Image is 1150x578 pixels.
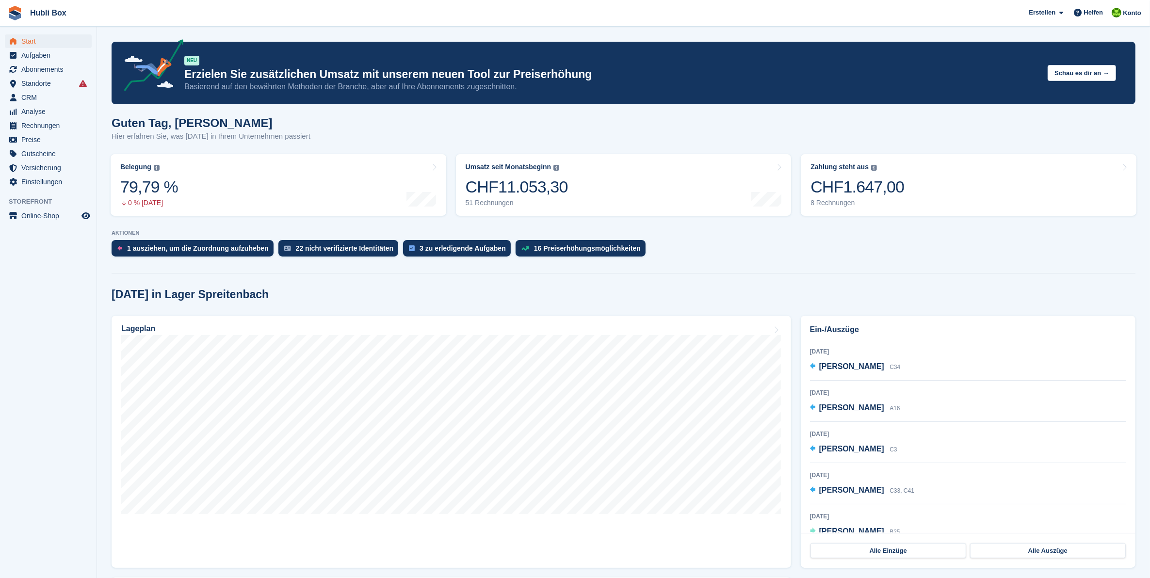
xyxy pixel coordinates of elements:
[1084,8,1103,17] span: Helfen
[120,199,178,207] div: 0 % [DATE]
[21,147,80,161] span: Gutscheine
[890,364,900,370] span: C34
[120,163,151,171] div: Belegung
[810,543,966,559] a: Alle Einzüge
[278,240,404,261] a: 22 nicht verifizierte Identitäten
[117,245,122,251] img: move_outs_to_deallocate_icon-f764333ba52eb49d3ac5e1228854f67142a1ed5810a6f6cc68b1a99e826820c5.svg
[21,161,80,175] span: Versicherung
[111,154,446,216] a: Belegung 79,79 % 0 % [DATE]
[121,324,155,333] h2: Lageplan
[5,161,92,175] a: menu
[970,543,1126,559] a: Alle Auszüge
[819,403,884,412] span: [PERSON_NAME]
[21,77,80,90] span: Standorte
[810,361,901,373] a: [PERSON_NAME] C34
[516,240,650,261] a: 16 Preiserhöhungsmöglichkeiten
[184,81,1040,92] p: Basierend auf den bewährten Methoden der Branche, aber auf Ihre Abonnements zugeschnitten.
[409,245,415,251] img: task-75834270c22a3079a89374b754ae025e5fb1db73e45f91037f5363f120a921f8.svg
[5,105,92,118] a: menu
[819,527,884,535] span: [PERSON_NAME]
[810,163,869,171] div: Zahlung steht aus
[801,154,1136,216] a: Zahlung steht aus CHF1.647,00 8 Rechnungen
[810,347,1126,356] div: [DATE]
[810,484,914,497] a: [PERSON_NAME] C33, C41
[466,199,568,207] div: 51 Rechnungen
[810,430,1126,438] div: [DATE]
[5,209,92,223] a: Speisekarte
[79,80,87,87] i: Es sind Fehler bei der Synchronisierung von Smart-Einträgen aufgetreten
[810,199,904,207] div: 8 Rechnungen
[890,529,900,535] span: B25
[112,316,791,568] a: Lageplan
[127,244,269,252] div: 1 ausziehen, um die Zuordnung aufzuheben
[21,119,80,132] span: Rechnungen
[21,105,80,118] span: Analyse
[456,154,792,216] a: Umsatz seit Monatsbeginn CHF11.053,30 51 Rechnungen
[116,39,184,95] img: price-adjustments-announcement-icon-8257ccfd72463d97f412b2fc003d46551f7dbcb40ab6d574587a9cd5c0d94...
[80,210,92,222] a: Vorschau-Shop
[21,209,80,223] span: Online-Shop
[21,133,80,146] span: Preise
[112,131,310,142] p: Hier erfahren Sie, was [DATE] in Ihrem Unternehmen passiert
[21,63,80,76] span: Abonnements
[284,245,291,251] img: verify_identity-adf6edd0f0f0b5bbfe63781bf79b02c33cf7c696d77639b501bdc392416b5a36.svg
[184,67,1040,81] p: Erzielen Sie zusätzlichen Umsatz mit unserem neuen Tool zur Preiserhöhung
[810,388,1126,397] div: [DATE]
[890,487,914,494] span: C33, C41
[5,91,92,104] a: menu
[810,512,1126,521] div: [DATE]
[1123,8,1141,18] span: Konto
[810,526,900,538] a: [PERSON_NAME] B25
[21,48,80,62] span: Aufgaben
[810,443,897,456] a: [PERSON_NAME] C3
[890,405,900,412] span: A16
[5,133,92,146] a: menu
[890,446,897,453] span: C3
[810,402,900,415] a: [PERSON_NAME] A16
[1048,65,1116,81] button: Schau es dir an →
[810,324,1126,336] h2: Ein-/Auszüge
[5,119,92,132] a: menu
[154,165,160,171] img: icon-info-grey-7440780725fd019a000dd9b08b2336e03edf1995a4989e88bcd33f0948082b44.svg
[26,5,70,21] a: Hubli Box
[521,246,529,251] img: price_increase_opportunities-93ffe204e8149a01c8c9dc8f82e8f89637d9d84a8eef4429ea346261dce0b2c0.svg
[9,197,97,207] span: Storefront
[21,91,80,104] span: CRM
[403,240,516,261] a: 3 zu erledigende Aufgaben
[21,175,80,189] span: Einstellungen
[819,362,884,370] span: [PERSON_NAME]
[810,471,1126,480] div: [DATE]
[184,56,199,65] div: NEU
[112,240,278,261] a: 1 ausziehen, um die Zuordnung aufzuheben
[8,6,22,20] img: stora-icon-8386f47178a22dfd0bd8f6a31ec36ba5ce8667c1dd55bd0f319d3a0aa187defe.svg
[871,165,877,171] img: icon-info-grey-7440780725fd019a000dd9b08b2336e03edf1995a4989e88bcd33f0948082b44.svg
[5,63,92,76] a: menu
[819,486,884,494] span: [PERSON_NAME]
[5,147,92,161] a: menu
[466,163,551,171] div: Umsatz seit Monatsbeginn
[5,175,92,189] a: menu
[1112,8,1121,17] img: Stefano
[112,230,1135,236] p: AKTIONEN
[420,244,506,252] div: 3 zu erledigende Aufgaben
[810,177,904,197] div: CHF1.647,00
[112,116,310,129] h1: Guten Tag, [PERSON_NAME]
[112,288,269,301] h2: [DATE] in Lager Spreitenbach
[819,445,884,453] span: [PERSON_NAME]
[534,244,641,252] div: 16 Preiserhöhungsmöglichkeiten
[5,48,92,62] a: menu
[5,77,92,90] a: menu
[5,34,92,48] a: menu
[296,244,394,252] div: 22 nicht verifizierte Identitäten
[120,177,178,197] div: 79,79 %
[553,165,559,171] img: icon-info-grey-7440780725fd019a000dd9b08b2336e03edf1995a4989e88bcd33f0948082b44.svg
[21,34,80,48] span: Start
[1029,8,1055,17] span: Erstellen
[466,177,568,197] div: CHF11.053,30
